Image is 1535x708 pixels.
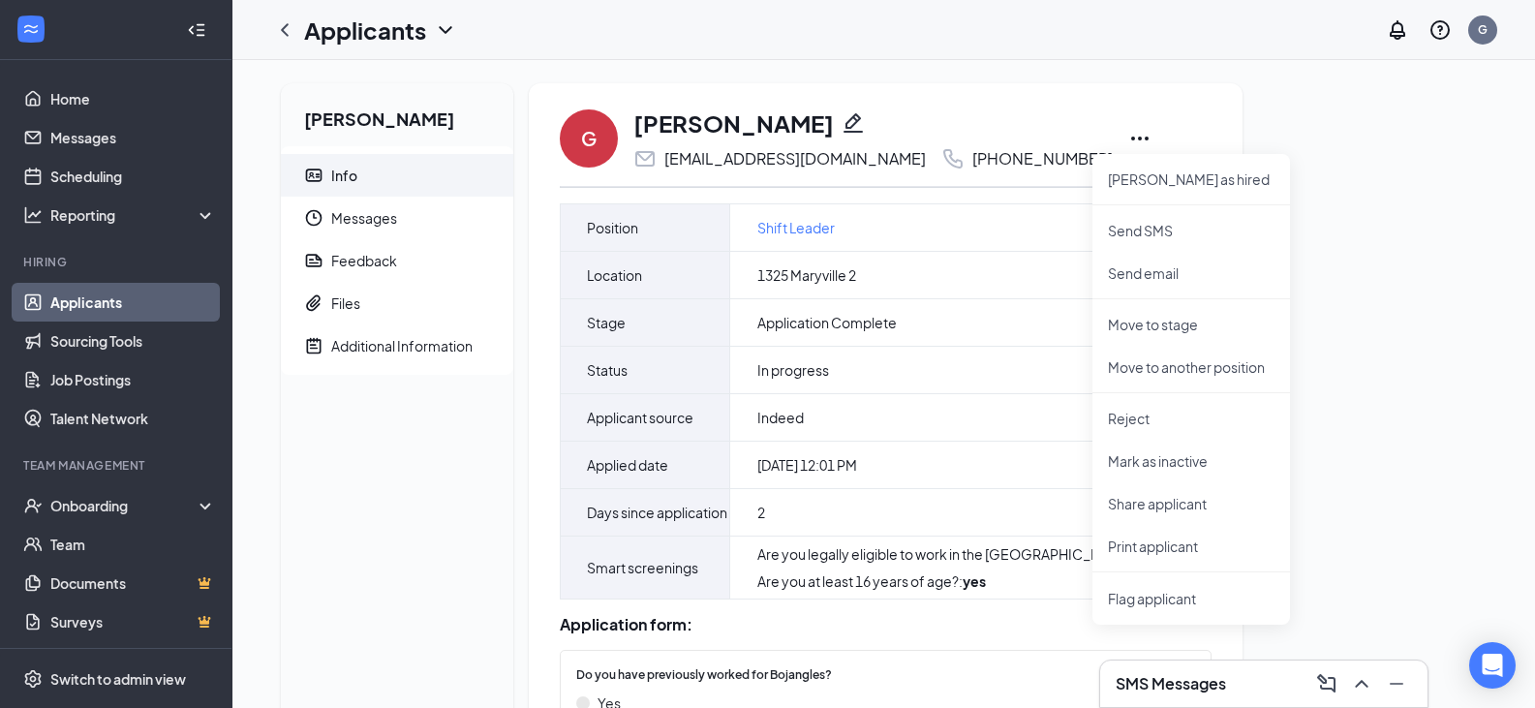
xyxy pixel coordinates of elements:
div: Are you legally eligible to work in the [GEOGRAPHIC_DATA]? : [757,544,1160,564]
svg: Pencil [842,111,865,135]
button: ChevronUp [1346,668,1377,699]
p: Send SMS [1108,221,1274,240]
svg: Settings [23,669,43,689]
span: Applicant source [587,406,693,429]
div: Files [331,293,360,313]
p: Reject [1108,409,1274,428]
svg: Minimize [1385,672,1408,695]
p: Move to another position [1108,357,1274,377]
p: [PERSON_NAME] as hired [1108,169,1274,189]
div: [EMAIL_ADDRESS][DOMAIN_NAME] [664,149,926,169]
svg: Paperclip [304,293,323,313]
h1: Applicants [304,14,426,46]
span: Applied date [587,453,668,477]
a: Talent Network [50,399,216,438]
span: Days since application [587,501,727,524]
div: Switch to admin view [50,669,186,689]
a: Scheduling [50,157,216,196]
div: Open Intercom Messenger [1469,642,1516,689]
svg: Report [304,251,323,270]
span: 2 [757,503,765,522]
svg: UserCheck [23,496,43,515]
svg: ChevronDown [434,18,457,42]
span: Indeed [757,408,804,427]
a: Sourcing Tools [50,322,216,360]
button: Minimize [1381,668,1412,699]
p: Move to stage [1108,315,1274,334]
svg: ComposeMessage [1315,672,1338,695]
svg: Collapse [187,20,206,40]
div: Hiring [23,254,212,270]
div: Feedback [331,251,397,270]
div: Are you at least 16 years of age? : [757,571,1160,591]
span: Application Complete [757,313,897,332]
svg: Email [633,147,657,170]
span: In progress [757,360,829,380]
span: [DATE] 12:01 PM [757,455,857,475]
svg: ChevronLeft [273,18,296,42]
svg: WorkstreamLogo [21,19,41,39]
span: Do you have previously worked for Bojangles? [576,666,832,685]
p: Share applicant [1108,494,1274,513]
a: DocumentsCrown [50,564,216,602]
p: Print applicant [1108,537,1274,556]
svg: Notifications [1386,18,1409,42]
span: Messages [331,197,498,239]
a: Messages [50,118,216,157]
a: ReportFeedback [281,239,513,282]
svg: Phone [941,147,965,170]
p: Send email [1108,263,1274,283]
a: Shift Leader [757,217,835,238]
h3: SMS Messages [1116,673,1226,694]
svg: Ellipses [1128,127,1151,150]
svg: ContactCard [304,166,323,185]
a: SurveysCrown [50,602,216,641]
span: Location [587,263,642,287]
svg: Clock [304,208,323,228]
span: Flag applicant [1108,588,1274,609]
div: G [581,125,597,152]
a: Applicants [50,283,216,322]
a: NoteActiveAdditional Information [281,324,513,367]
h1: [PERSON_NAME] [633,107,834,139]
span: 1325 Maryville 2 [757,265,856,285]
a: PaperclipFiles [281,282,513,324]
div: Team Management [23,457,212,474]
div: Application form: [560,615,1212,634]
div: G [1478,21,1488,38]
a: Team [50,525,216,564]
svg: NoteActive [304,336,323,355]
p: Mark as inactive [1108,451,1274,471]
div: Reporting [50,205,217,225]
span: Position [587,216,638,239]
div: Additional Information [331,336,473,355]
svg: ChevronUp [1350,672,1373,695]
span: Status [587,358,628,382]
a: ContactCardInfo [281,154,513,197]
a: Job Postings [50,360,216,399]
span: Stage [587,311,626,334]
a: Home [50,79,216,118]
button: ComposeMessage [1311,668,1342,699]
div: [PHONE_NUMBER] [972,149,1113,169]
span: Smart screenings [587,556,698,579]
div: Info [331,166,357,185]
svg: Analysis [23,205,43,225]
a: ClockMessages [281,197,513,239]
div: Onboarding [50,496,200,515]
strong: yes [963,572,986,590]
h2: [PERSON_NAME] [281,83,513,146]
svg: QuestionInfo [1428,18,1452,42]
